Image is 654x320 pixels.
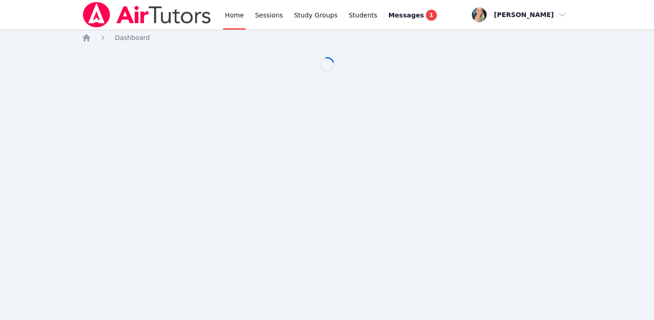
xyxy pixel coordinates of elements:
[82,2,212,28] img: Air Tutors
[115,33,150,42] a: Dashboard
[115,34,150,41] span: Dashboard
[426,10,437,21] span: 1
[82,33,573,42] nav: Breadcrumb
[388,11,424,20] span: Messages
